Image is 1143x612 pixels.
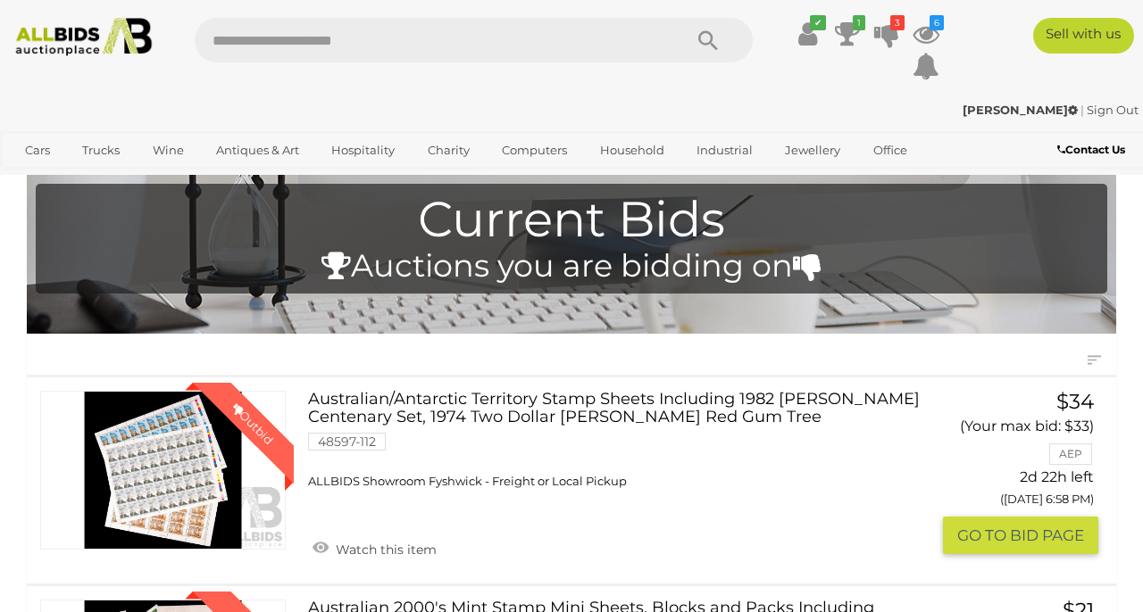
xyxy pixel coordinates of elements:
i: 6 [930,15,944,30]
a: Office [862,136,919,165]
a: Industrial [685,136,764,165]
a: Watch this item [308,534,441,561]
a: Sports [13,165,73,194]
div: Outbid [212,383,294,465]
a: $34 (Your max bid: $33) AEP 2d 22h left ([DATE] 6:58 PM) GO TO BID PAGE [948,391,1098,554]
a: Charity [416,136,481,165]
a: Cars [13,136,62,165]
a: Australian/Antarctic Territory Stamp Sheets Including 1982 [PERSON_NAME] Centenary Set, 1974 Two ... [321,391,922,489]
a: Sell with us [1033,18,1134,54]
b: Contact Us [1057,143,1125,156]
h1: Current Bids [45,193,1098,247]
a: Sign Out [1087,103,1139,117]
a: Outbid [40,391,286,550]
span: Watch this item [331,542,437,558]
a: 3 [873,18,900,50]
a: 6 [913,18,939,50]
a: Trucks [71,136,131,165]
a: Household [588,136,676,165]
i: 1 [853,15,865,30]
img: Allbids.com.au [8,18,159,56]
a: Wine [141,136,196,165]
a: Antiques & Art [204,136,311,165]
span: $34 [1056,389,1094,414]
button: Search [663,18,753,62]
a: [GEOGRAPHIC_DATA] [82,165,232,194]
strong: [PERSON_NAME] [963,103,1078,117]
button: GO TO BID PAGE [943,517,1098,555]
i: ✔ [810,15,826,30]
a: Hospitality [320,136,406,165]
a: [PERSON_NAME] [963,103,1080,117]
h4: Auctions you are bidding on [45,249,1098,284]
a: 1 [834,18,861,50]
a: Jewellery [773,136,852,165]
i: 3 [890,15,905,30]
span: | [1080,103,1084,117]
a: Contact Us [1057,140,1130,160]
a: Computers [490,136,579,165]
a: ✔ [795,18,822,50]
